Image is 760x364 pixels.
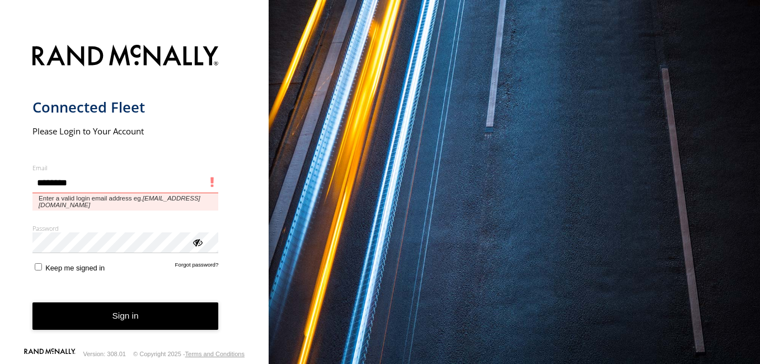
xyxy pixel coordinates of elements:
a: Terms and Conditions [185,351,245,357]
span: Keep me signed in [45,264,105,272]
div: © Copyright 2025 - [133,351,245,357]
h2: Please Login to Your Account [32,125,219,137]
input: Keep me signed in [35,263,42,270]
form: main [32,38,237,348]
button: Sign in [32,302,219,330]
h1: Connected Fleet [32,98,219,116]
img: Rand McNally [32,43,219,71]
em: [EMAIL_ADDRESS][DOMAIN_NAME] [39,195,200,208]
a: Visit our Website [24,348,76,360]
div: ViewPassword [191,236,203,248]
div: Version: 308.01 [83,351,126,357]
span: Enter a valid login email address eg. [32,193,219,211]
label: Password [32,224,219,232]
label: Email [32,164,219,172]
a: Forgot password? [175,262,219,272]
